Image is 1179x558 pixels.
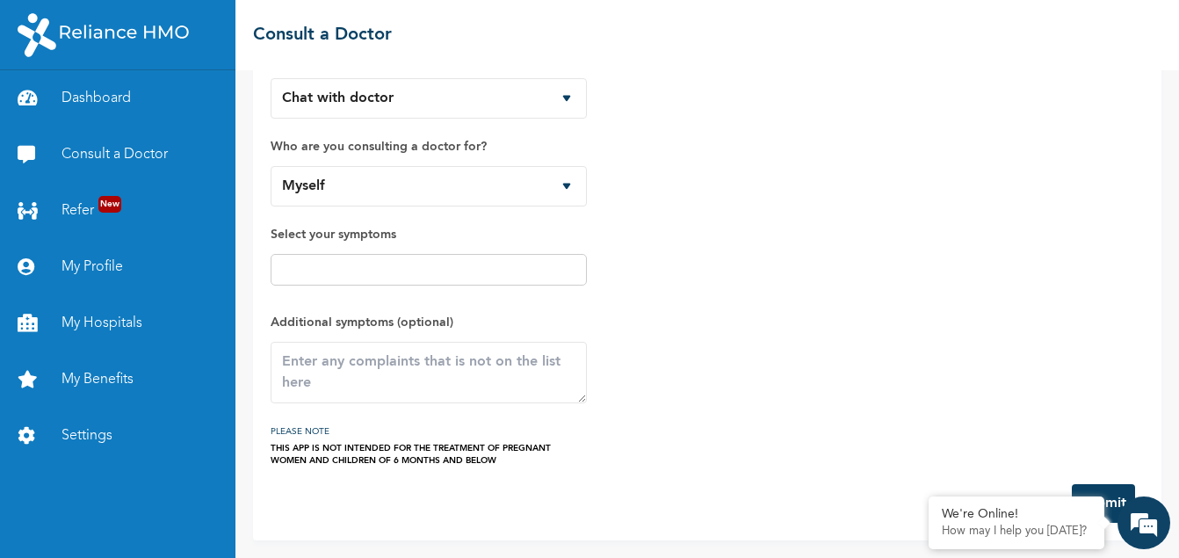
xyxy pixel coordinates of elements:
[253,22,392,48] h2: Consult a Doctor
[9,405,335,467] textarea: Type your message and hit 'Enter'
[271,136,587,157] label: Who are you consulting a doctor for?
[288,9,330,51] div: Minimize live chat window
[91,98,295,121] div: Chat with us now
[271,312,587,333] label: Additional symptoms (optional)
[942,507,1091,522] div: We're Online!
[271,442,587,467] div: THIS APP IS NOT INTENDED FOR THE TREATMENT OF PREGNANT WOMEN AND CHILDREN OF 6 MONTHS AND BELOW
[1072,484,1135,523] button: Submit
[271,421,587,442] h3: PLEASE NOTE
[942,525,1091,539] p: How may I help you today?
[102,184,242,361] span: We're online!
[98,196,121,213] span: New
[9,497,172,510] span: Conversation
[18,13,189,57] img: RelianceHMO's Logo
[172,467,336,521] div: FAQs
[271,224,587,245] label: Select your symptoms
[33,88,71,132] img: d_794563401_company_1708531726252_794563401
